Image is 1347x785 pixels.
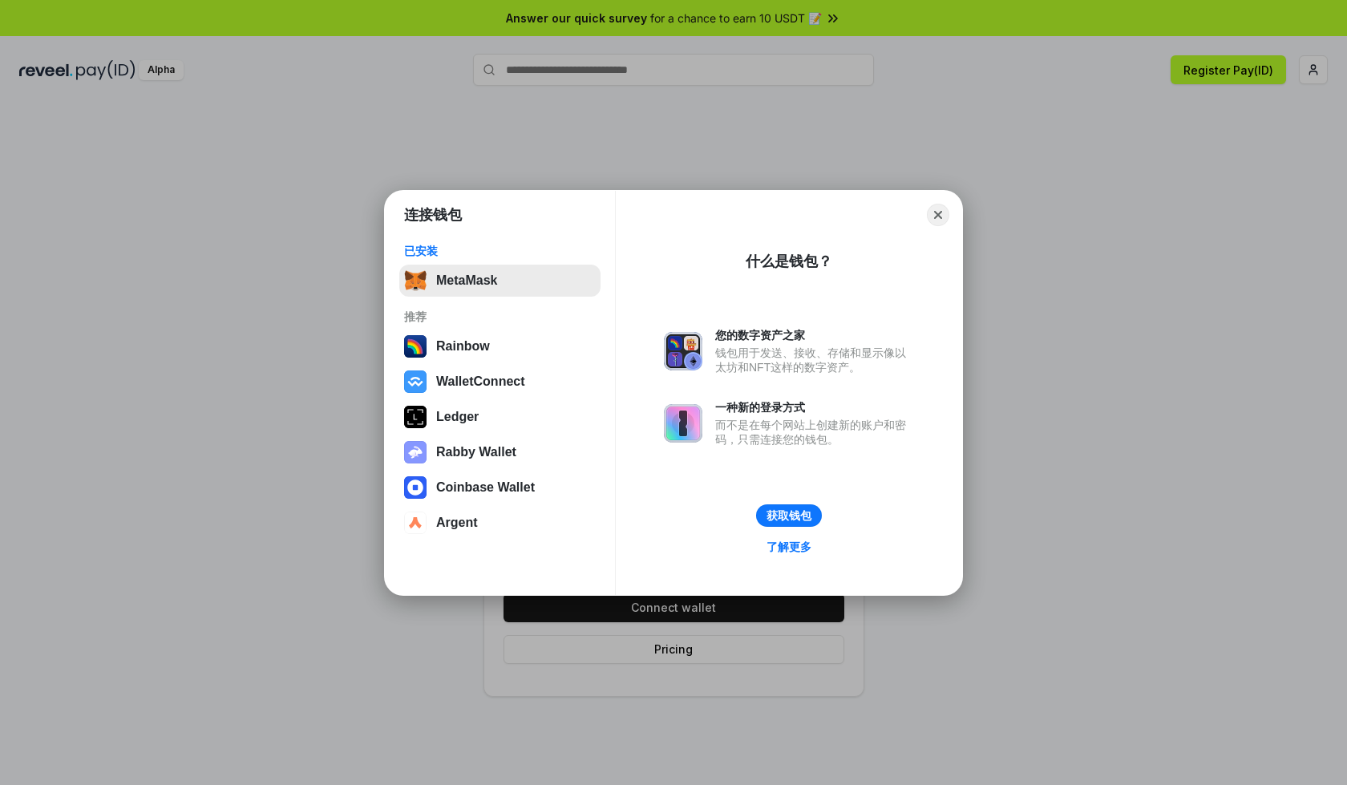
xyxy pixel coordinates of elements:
[399,507,601,539] button: Argent
[746,252,832,271] div: 什么是钱包？
[436,480,535,495] div: Coinbase Wallet
[715,346,914,374] div: 钱包用于发送、接收、存储和显示像以太坊和NFT这样的数字资产。
[664,332,702,370] img: svg+xml,%3Csvg%20xmlns%3D%22http%3A%2F%2Fwww.w3.org%2F2000%2Fsvg%22%20fill%3D%22none%22%20viewBox...
[404,205,462,225] h1: 连接钱包
[404,269,427,292] img: svg+xml,%3Csvg%20fill%3D%22none%22%20height%3D%2233%22%20viewBox%3D%220%200%2035%2033%22%20width%...
[399,401,601,433] button: Ledger
[756,504,822,527] button: 获取钱包
[399,436,601,468] button: Rabby Wallet
[436,374,525,389] div: WalletConnect
[436,410,479,424] div: Ledger
[436,445,516,459] div: Rabby Wallet
[767,540,811,554] div: 了解更多
[715,418,914,447] div: 而不是在每个网站上创建新的账户和密码，只需连接您的钱包。
[436,273,497,288] div: MetaMask
[404,310,596,324] div: 推荐
[757,536,821,557] a: 了解更多
[404,370,427,393] img: svg+xml,%3Csvg%20width%3D%2228%22%20height%3D%2228%22%20viewBox%3D%220%200%2028%2028%22%20fill%3D...
[404,476,427,499] img: svg+xml,%3Csvg%20width%3D%2228%22%20height%3D%2228%22%20viewBox%3D%220%200%2028%2028%22%20fill%3D...
[436,339,490,354] div: Rainbow
[404,441,427,463] img: svg+xml,%3Csvg%20xmlns%3D%22http%3A%2F%2Fwww.w3.org%2F2000%2Fsvg%22%20fill%3D%22none%22%20viewBox...
[404,406,427,428] img: svg+xml,%3Csvg%20xmlns%3D%22http%3A%2F%2Fwww.w3.org%2F2000%2Fsvg%22%20width%3D%2228%22%20height%3...
[927,204,949,226] button: Close
[767,508,811,523] div: 获取钱包
[404,335,427,358] img: svg+xml,%3Csvg%20width%3D%22120%22%20height%3D%22120%22%20viewBox%3D%220%200%20120%20120%22%20fil...
[399,471,601,504] button: Coinbase Wallet
[715,400,914,415] div: 一种新的登录方式
[399,330,601,362] button: Rainbow
[404,244,596,258] div: 已安装
[399,366,601,398] button: WalletConnect
[436,516,478,530] div: Argent
[715,328,914,342] div: 您的数字资产之家
[399,265,601,297] button: MetaMask
[404,512,427,534] img: svg+xml,%3Csvg%20width%3D%2228%22%20height%3D%2228%22%20viewBox%3D%220%200%2028%2028%22%20fill%3D...
[664,404,702,443] img: svg+xml,%3Csvg%20xmlns%3D%22http%3A%2F%2Fwww.w3.org%2F2000%2Fsvg%22%20fill%3D%22none%22%20viewBox...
